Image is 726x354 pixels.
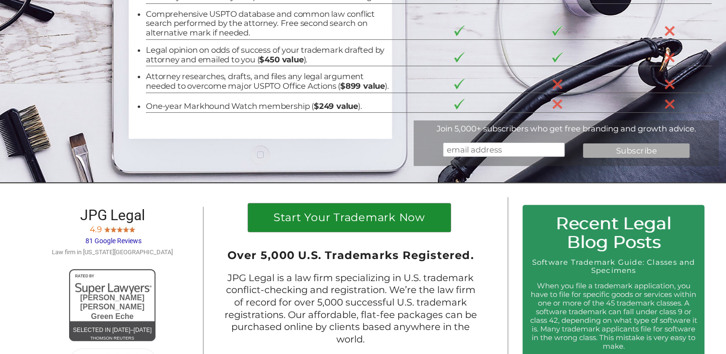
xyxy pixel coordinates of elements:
[454,99,465,109] img: checkmark-border-3.png
[556,213,671,252] span: Recent Legal Blog Posts
[255,212,443,228] h1: Start Your Trademark Now
[52,212,173,257] a: JPG Legal 4.9 81 Google Reviews Law firm in [US_STATE][GEOGRAPHIC_DATA]
[146,102,391,111] li: One-year Markhound Watch membership ( ).
[69,293,155,321] div: [PERSON_NAME] [PERSON_NAME] Green Eche
[552,99,563,110] img: X-30-3.png
[664,99,675,110] img: X-30-3.png
[69,269,155,341] a: [PERSON_NAME] [PERSON_NAME]Green EcheSelected in [DATE]–[DATE]thomson reuters
[454,25,465,36] img: checkmark-border-3.png
[583,143,690,158] input: Subscribe
[248,203,451,232] a: Start Your Trademark Now
[224,272,478,345] p: JPG Legal is a law firm specializing in U.S. trademark conflict-checking and registration. We’re ...
[552,79,563,90] img: X-30-3.png
[552,52,563,63] img: checkmark-border-3.png
[80,207,145,224] span: JPG Legal
[69,333,155,344] div: thomson reuters
[314,101,358,111] b: $249 value
[69,325,155,336] div: Selected in [DATE]–[DATE]
[146,10,391,38] li: Comprehensive USPTO database and common law conflict search performed by the attorney. Free secon...
[146,72,391,91] li: Attorney researches, drafts, and files any legal argument needed to overcome major USPTO Office A...
[259,55,303,64] b: $450 value
[530,282,697,351] p: When you file a trademark application, you have to file for specific goods or services within one...
[110,225,117,232] img: Screen-Shot-2017-10-03-at-11.31.22-PM.jpg
[664,79,675,90] img: X-30-3.png
[123,225,129,232] img: Screen-Shot-2017-10-03-at-11.31.22-PM.jpg
[532,258,695,275] a: Software Trademark Guide: Classes and Specimens
[340,81,385,91] b: $899 value
[52,248,173,256] span: Law firm in [US_STATE][GEOGRAPHIC_DATA]
[454,52,465,63] img: checkmark-border-3.png
[414,124,718,133] div: Join 5,000+ subscribers who get free branding and growth advice.
[146,46,391,64] li: Legal opinion on odds of success of your trademark drafted by attorney and emailed to you ( ).
[454,79,465,89] img: checkmark-border-3.png
[90,224,102,234] span: 4.9
[85,237,142,245] span: 81 Google Reviews
[117,225,123,232] img: Screen-Shot-2017-10-03-at-11.31.22-PM.jpg
[227,248,474,262] span: Over 5,000 U.S. Trademarks Registered.
[443,142,565,157] input: email address
[129,225,135,232] img: Screen-Shot-2017-10-03-at-11.31.22-PM.jpg
[552,25,563,36] img: checkmark-border-3.png
[664,52,675,63] img: X-30-3.png
[664,25,675,36] img: X-30-3.png
[104,225,110,232] img: Screen-Shot-2017-10-03-at-11.31.22-PM.jpg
